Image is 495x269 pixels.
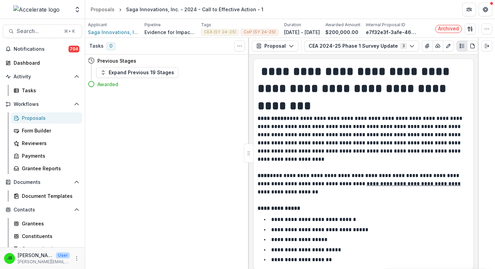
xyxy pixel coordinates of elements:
p: Duration [284,22,301,28]
div: Dashboard [14,59,77,66]
a: Communications [11,243,82,254]
a: Grantees [11,218,82,229]
span: Workflows [14,101,71,107]
p: Awarded Amount [325,22,360,28]
button: Search... [3,25,82,38]
span: CEA (SY 24-25) [204,30,236,34]
a: Form Builder [11,125,82,136]
div: Proposals [91,6,114,13]
p: Tags [201,22,211,28]
div: Communications [22,245,77,252]
p: e7f32e3f-3afe-46d8-89f1-a4d676b61c1f [366,29,417,36]
p: Internal Proposal ID [366,22,405,28]
button: Expand Previous 19 Stages [96,67,179,78]
span: Contacts [14,207,71,213]
div: Constituents [22,233,77,240]
a: Document Templates [11,190,82,202]
p: [PERSON_NAME] [18,252,53,259]
div: Jennifer Bronson [7,256,12,260]
a: Tasks [11,85,82,96]
button: Toggle View Cancelled Tasks [234,41,245,51]
button: Open Activity [3,71,82,82]
p: User [56,252,70,258]
span: Search... [17,28,60,34]
button: Partners [462,3,476,16]
div: Grantees [22,220,77,227]
div: Proposals [22,114,77,122]
a: Dashboard [3,57,82,68]
button: Proposal [252,41,298,51]
h4: Previous Stages [97,57,136,64]
button: Open Workflows [3,99,82,110]
p: Evidence for Impact LOI and Application [144,29,196,36]
p: Applicant [88,22,107,28]
div: Grantee Reports [22,165,77,172]
a: Grantee Reports [11,163,82,174]
button: Open Contacts [3,204,82,215]
img: Accelerate logo [13,5,60,14]
div: ⌘ + K [63,28,76,35]
div: Tasks [22,87,77,94]
button: Plaintext view [457,41,467,51]
div: Form Builder [22,127,77,134]
a: Proposals [88,4,117,14]
span: Documents [14,179,71,185]
button: Notifications704 [3,44,82,54]
div: Document Templates [22,192,77,200]
h4: Awarded [97,81,118,88]
div: Payments [22,152,77,159]
button: CEA 2024-25 Phase 1 Survey Update3 [304,41,419,51]
span: Activity [14,74,71,80]
p: $200,000.00 [325,29,358,36]
button: Get Help [479,3,492,16]
button: More [73,254,81,263]
button: View Attached Files [422,41,433,51]
p: [DATE] - [DATE] [284,29,320,36]
button: PDF view [467,41,478,51]
button: Open Documents [3,177,82,188]
span: 704 [68,46,79,52]
span: CoP (SY 24-25) [244,30,276,34]
nav: breadcrumb [88,4,266,14]
a: Saga Innovations, Inc. [88,29,139,36]
a: Proposals [11,112,82,124]
button: Expand right [481,41,492,51]
div: Saga Innovations, Inc. - 2024 - Call to Effective Action - 1 [126,6,263,13]
a: Payments [11,150,82,161]
button: Edit as form [443,41,454,51]
a: Constituents [11,231,82,242]
span: 0 [106,42,115,50]
h3: Tasks [89,43,104,49]
span: Notifications [14,46,68,52]
a: Reviewers [11,138,82,149]
div: Reviewers [22,140,77,147]
button: Open entity switcher [73,3,82,16]
p: [PERSON_NAME][EMAIL_ADDRESS][PERSON_NAME][DOMAIN_NAME] [18,259,70,265]
p: Pipeline [144,22,161,28]
span: Archived [438,26,459,32]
